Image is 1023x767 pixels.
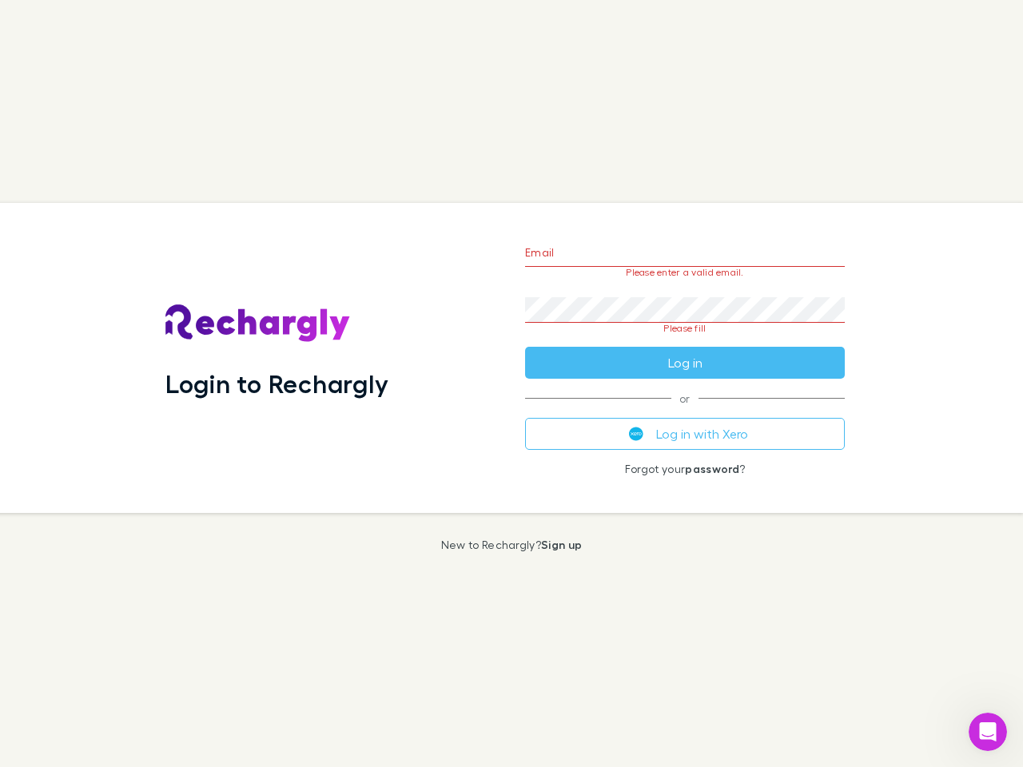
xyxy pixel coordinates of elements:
[629,427,643,441] img: Xero's logo
[969,713,1007,751] iframe: Intercom live chat
[165,304,351,343] img: Rechargly's Logo
[441,538,583,551] p: New to Rechargly?
[525,323,845,334] p: Please fill
[165,368,388,399] h1: Login to Rechargly
[525,463,845,475] p: Forgot your ?
[525,418,845,450] button: Log in with Xero
[525,267,845,278] p: Please enter a valid email.
[541,538,582,551] a: Sign up
[685,462,739,475] a: password
[525,398,845,399] span: or
[525,347,845,379] button: Log in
